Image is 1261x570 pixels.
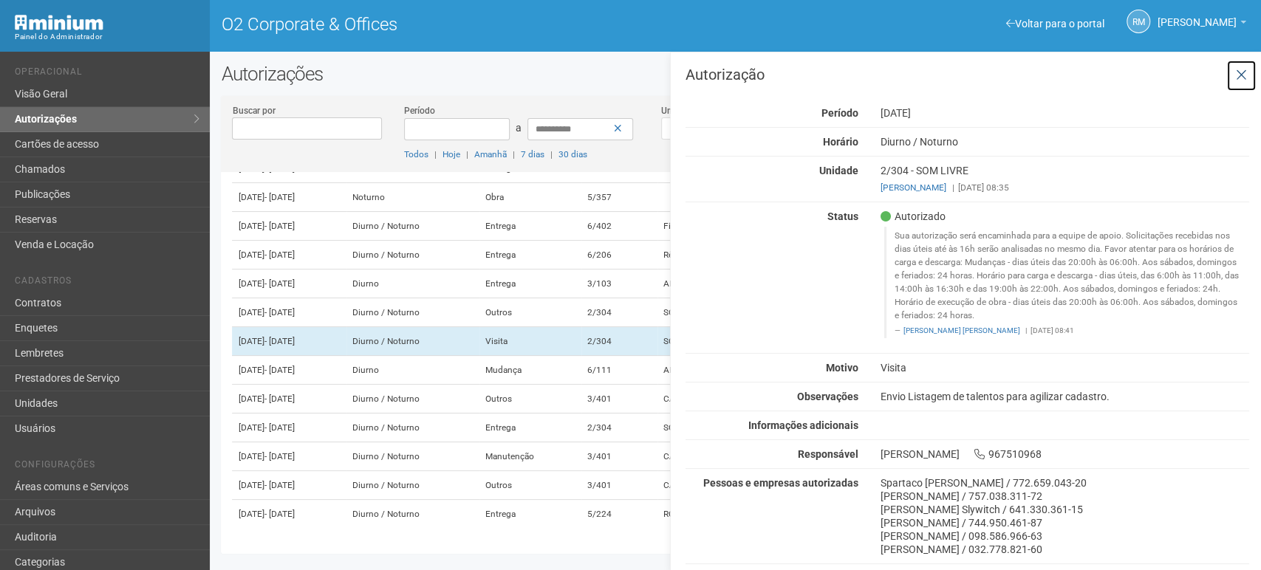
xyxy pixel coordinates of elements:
[827,210,858,222] strong: Status
[1127,10,1150,33] a: RM
[479,241,581,269] td: Entrega
[1025,326,1027,334] span: |
[264,451,294,461] span: - [DATE]
[442,149,460,159] a: Hoje
[657,385,883,413] td: CALÇADA
[881,181,1249,194] div: [DATE] 08:35
[581,413,657,442] td: 2/304
[903,326,1020,334] a: [PERSON_NAME] [PERSON_NAME]
[15,275,199,291] li: Cadastros
[232,442,346,471] td: [DATE]
[686,67,1249,82] h3: Autorização
[346,356,479,385] td: Diurno
[657,327,883,356] td: SOM LIVRE
[581,471,657,500] td: 3/401
[232,471,346,500] td: [DATE]
[232,104,275,117] label: Buscar por
[479,269,581,298] td: Entrega
[15,30,199,44] div: Painel do Administrador
[479,442,581,471] td: Manutenção
[826,362,858,374] strong: Motivo
[881,182,946,193] a: [PERSON_NAME]
[881,529,1249,543] div: [PERSON_NAME] / 098.586.966-63
[895,326,1241,336] footer: [DATE] 08:41
[479,183,581,212] td: Obra
[657,413,883,442] td: SOM LIVRE
[550,149,553,159] span: |
[869,447,1260,461] div: [PERSON_NAME] 967510968
[232,356,346,385] td: [DATE]
[15,66,199,82] li: Operacional
[881,503,1249,516] div: [PERSON_NAME] Slywitch / 641.330.361-15
[581,500,657,529] td: 5/224
[581,356,657,385] td: 6/111
[404,104,435,117] label: Período
[657,442,883,471] td: CALÇADA
[748,419,858,431] strong: Informações adicionais
[819,165,858,176] strong: Unidade
[264,307,294,317] span: - [DATE]
[657,356,883,385] td: ARP MED S.A
[581,241,657,269] td: 6/206
[232,298,346,327] td: [DATE]
[264,480,294,490] span: - [DATE]
[884,227,1249,338] blockquote: Sua autorização será encaminhada para a equipe de apoio. Solicitações recebidas nos dias úteis at...
[232,269,346,298] td: [DATE]
[232,212,346,241] td: [DATE]
[798,448,858,460] strong: Responsável
[581,298,657,327] td: 2/304
[264,221,294,231] span: - [DATE]
[232,183,346,212] td: [DATE]
[346,442,479,471] td: Diurno / Noturno
[264,509,294,519] span: - [DATE]
[346,471,479,500] td: Diurno / Noturno
[581,183,657,212] td: 5/357
[264,250,294,260] span: - [DATE]
[703,477,858,489] strong: Pessoas e empresas autorizadas
[479,327,581,356] td: Visita
[434,149,437,159] span: |
[881,490,1249,503] div: [PERSON_NAME] / 757.038.311-72
[264,163,294,174] span: - [DATE]
[881,476,1249,490] div: Spartaco [PERSON_NAME] / 772.659.043-20
[657,500,883,529] td: RCM CAPITAL
[1006,18,1104,30] a: Voltar para o portal
[657,269,883,298] td: ALLOS
[346,269,479,298] td: Diurno
[232,500,346,529] td: [DATE]
[821,107,858,119] strong: Período
[869,164,1260,194] div: 2/304 - SOM LIVRE
[264,192,294,202] span: - [DATE]
[346,241,479,269] td: Diurno / Noturno
[221,15,724,34] h1: O2 Corporate & Offices
[869,106,1260,120] div: [DATE]
[15,459,199,475] li: Configurações
[479,212,581,241] td: Entrega
[513,149,515,159] span: |
[581,327,657,356] td: 2/304
[264,422,294,433] span: - [DATE]
[657,298,883,327] td: SOM LIVRE
[232,413,346,442] td: [DATE]
[661,104,694,117] label: Unidade
[881,210,946,223] span: Autorizado
[558,149,587,159] a: 30 dias
[264,278,294,289] span: - [DATE]
[346,327,479,356] td: Diurno / Noturno
[232,385,346,413] td: [DATE]
[221,63,1250,85] h2: Autorizações
[657,471,883,500] td: CALÇADA
[15,15,103,30] img: Minium
[823,136,858,148] strong: Horário
[479,471,581,500] td: Outros
[346,298,479,327] td: Diurno / Noturno
[881,543,1249,556] div: [PERSON_NAME] / 032.778.821-60
[581,212,657,241] td: 6/402
[869,390,1260,403] div: Envio Listagem de talentos para agilizar cadastro.
[346,500,479,529] td: Diurno / Noturno
[346,183,479,212] td: Noturno
[264,394,294,404] span: - [DATE]
[581,269,657,298] td: 3/103
[1158,18,1246,30] a: [PERSON_NAME]
[346,385,479,413] td: Diurno / Noturno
